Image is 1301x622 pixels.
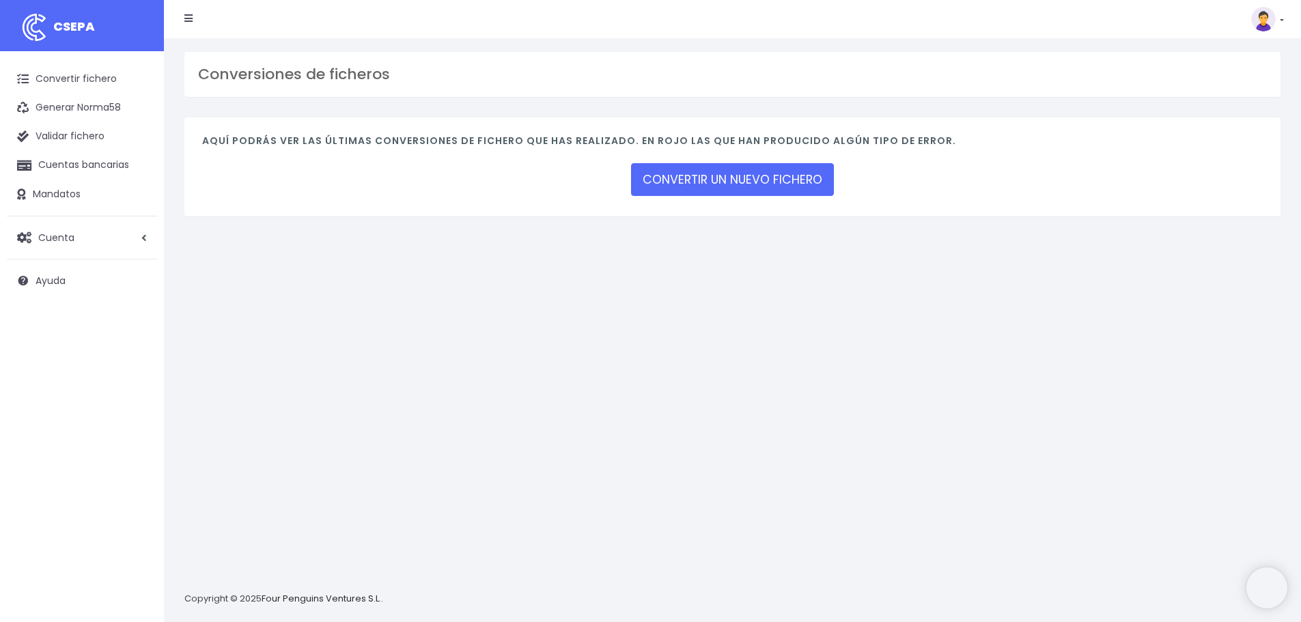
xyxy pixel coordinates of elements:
[7,122,157,151] a: Validar fichero
[184,592,383,606] p: Copyright © 2025 .
[631,163,834,196] a: CONVERTIR UN NUEVO FICHERO
[262,592,381,605] a: Four Penguins Ventures S.L.
[7,180,157,209] a: Mandatos
[53,18,95,35] span: CSEPA
[7,151,157,180] a: Cuentas bancarias
[7,223,157,252] a: Cuenta
[202,135,1263,154] h4: Aquí podrás ver las últimas conversiones de fichero que has realizado. En rojo las que han produc...
[7,94,157,122] a: Generar Norma58
[1251,7,1276,31] img: profile
[7,65,157,94] a: Convertir fichero
[7,266,157,295] a: Ayuda
[38,230,74,244] span: Cuenta
[17,10,51,44] img: logo
[36,274,66,287] span: Ayuda
[198,66,1267,83] h3: Conversiones de ficheros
